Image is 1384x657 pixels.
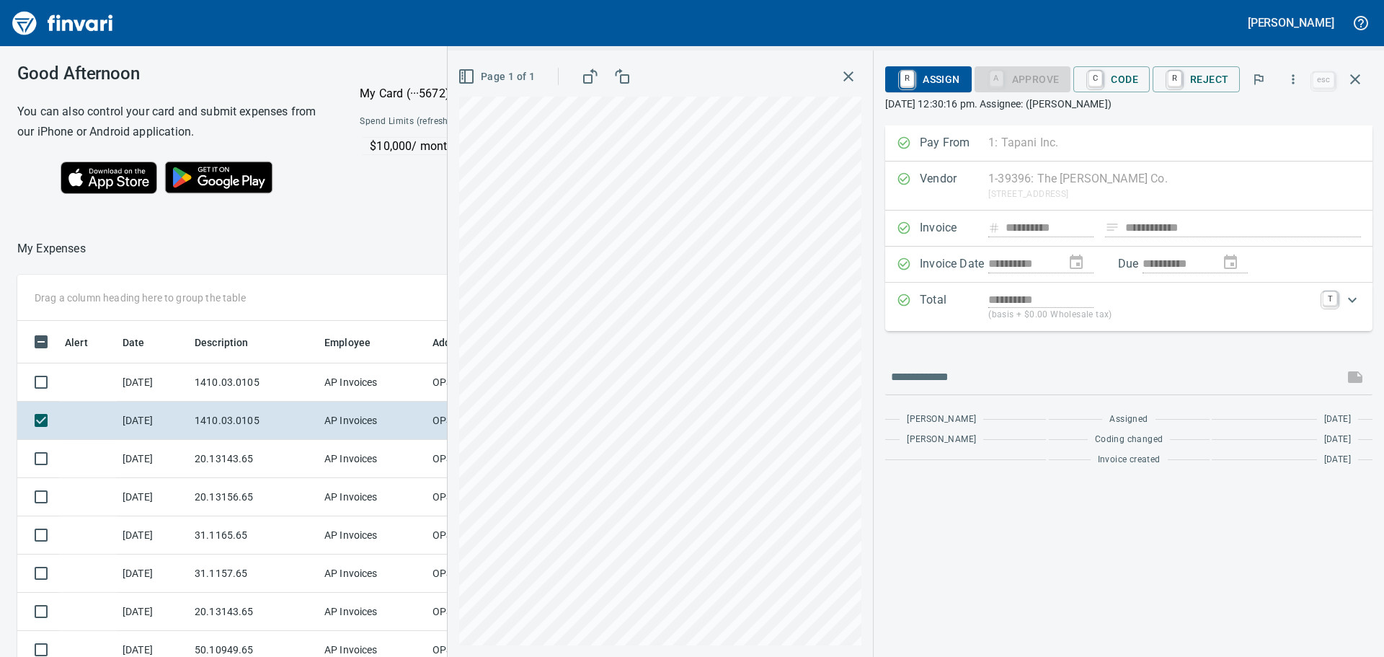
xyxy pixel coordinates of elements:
p: My Expenses [17,240,86,257]
td: OPS04_AP ([PERSON_NAME], [PERSON_NAME], [PERSON_NAME], [PERSON_NAME], [PERSON_NAME]) [427,516,513,555]
h6: You can also control your card and submit expenses from our iPhone or Android application. [17,102,324,142]
a: R [900,71,914,87]
a: R [1168,71,1181,87]
td: [DATE] [117,593,189,631]
button: Flag [1243,63,1274,95]
td: [DATE] [117,516,189,555]
span: Page 1 of 1 [461,68,535,86]
span: Invoice created [1098,453,1161,467]
h5: [PERSON_NAME] [1248,15,1334,30]
h3: Good Afternoon [17,63,324,84]
span: Assign [897,67,959,92]
span: [DATE] [1324,453,1351,467]
span: Employee [324,334,389,351]
button: RReject [1153,66,1240,92]
p: (basis + $0.00 Wholesale tax) [988,308,1314,322]
td: OPS04_AP ([PERSON_NAME], [PERSON_NAME], [PERSON_NAME], [PERSON_NAME], [PERSON_NAME]) [427,593,513,631]
span: Date [123,334,164,351]
a: esc [1313,72,1334,88]
span: Spend Limits (refreshed by [PERSON_NAME] a day ago) [360,115,625,129]
td: AP Invoices [319,555,427,593]
button: Page 1 of 1 [455,63,541,90]
td: OPS09_AP [427,363,513,402]
td: 1410.03.0105 [189,363,319,402]
a: C [1088,71,1102,87]
td: [DATE] [117,440,189,478]
button: CCode [1073,66,1150,92]
span: [PERSON_NAME] [907,413,976,427]
td: AP Invoices [319,440,427,478]
p: $10,000 / month [370,138,662,155]
div: Expand [885,283,1372,331]
span: Description [195,334,249,351]
span: Alert [65,334,88,351]
td: 31.1157.65 [189,555,319,593]
span: Code [1085,67,1138,92]
nav: breadcrumb [17,240,86,257]
img: Get it on Google Play [157,154,281,201]
td: 20.13156.65 [189,478,319,516]
td: [DATE] [117,478,189,516]
span: [DATE] [1324,413,1351,427]
span: Additional Reviewer [432,334,489,351]
span: Additional Reviewer [432,334,507,351]
span: Employee [324,334,371,351]
td: 20.13143.65 [189,593,319,631]
td: [DATE] [117,363,189,402]
span: Reject [1164,67,1228,92]
span: Assigned [1109,413,1148,427]
button: RAssign [885,66,971,92]
td: AP Invoices [319,478,427,516]
span: Coding changed [1095,433,1163,447]
p: My Card (···5672) [360,85,468,102]
td: AP Invoices [319,402,427,440]
td: OPS04_AP ([PERSON_NAME], [PERSON_NAME], [PERSON_NAME], [PERSON_NAME], [PERSON_NAME]) [427,440,513,478]
td: AP Invoices [319,593,427,631]
span: Date [123,334,145,351]
td: 31.1165.65 [189,516,319,555]
td: [DATE] [117,402,189,440]
td: OPS04_AP ([PERSON_NAME], [PERSON_NAME], [PERSON_NAME], [PERSON_NAME], [PERSON_NAME]) [427,555,513,593]
span: [PERSON_NAME] [907,433,976,447]
td: OPS04_AP ([PERSON_NAME], [PERSON_NAME], [PERSON_NAME], [PERSON_NAME], [PERSON_NAME]) [427,478,513,516]
p: Online and foreign allowed [348,155,663,169]
a: T [1323,291,1337,306]
td: [DATE] [117,555,189,593]
button: [PERSON_NAME] [1244,12,1338,34]
td: AP Invoices [319,516,427,555]
span: Alert [65,334,107,351]
span: Close invoice [1309,62,1372,97]
td: 20.13143.65 [189,440,319,478]
span: Description [195,334,267,351]
div: Coding Required [975,72,1071,84]
span: [DATE] [1324,433,1351,447]
img: Download on the App Store [61,162,157,194]
img: Finvari [9,6,117,40]
td: OPS09_AP [427,402,513,440]
td: AP Invoices [319,363,427,402]
td: 1410.03.0105 [189,402,319,440]
p: Total [920,291,988,322]
p: Drag a column heading here to group the table [35,291,246,305]
button: More [1277,63,1309,95]
span: This records your message into the invoice and notifies anyone mentioned [1338,360,1372,394]
p: [DATE] 12:30:16 pm. Assignee: ([PERSON_NAME]) [885,97,1372,111]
